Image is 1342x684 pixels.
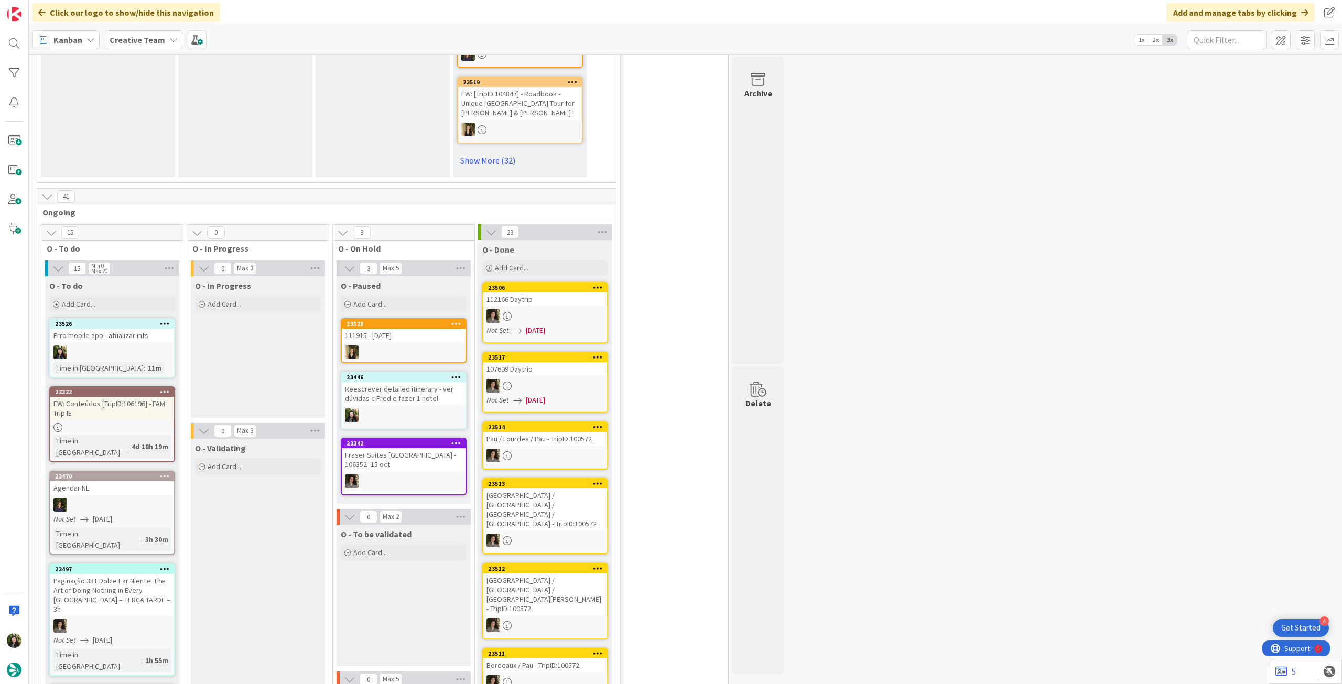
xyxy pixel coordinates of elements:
[42,207,603,218] span: Ongoing
[345,408,359,422] img: BC
[483,283,607,292] div: 23506
[53,528,141,551] div: Time in [GEOGRAPHIC_DATA]
[483,479,607,488] div: 23513
[50,472,174,481] div: 23470
[342,345,466,359] div: SP
[50,472,174,495] div: 23470Agendar NL
[360,511,377,523] span: 0
[483,479,607,530] div: 23513[GEOGRAPHIC_DATA] / [GEOGRAPHIC_DATA] / [GEOGRAPHIC_DATA] / [GEOGRAPHIC_DATA] - TripID:100572
[483,422,607,432] div: 23514
[50,319,174,342] div: 23526Erro mobile app - atualizar infs
[347,320,466,328] div: 23528
[461,123,475,136] img: SP
[237,266,253,271] div: Max 3
[50,481,174,495] div: Agendar NL
[50,387,174,420] div: 23323FW: Conteúdos [TripID:106196] - FAM Trip IE
[342,329,466,342] div: 111915 - [DATE]
[91,268,107,274] div: Max 20
[141,655,143,666] span: :
[341,280,381,291] span: O - Paused
[526,395,545,406] span: [DATE]
[486,395,509,405] i: Not Set
[488,284,607,291] div: 23506
[32,3,220,22] div: Click our logo to show/hide this navigation
[50,319,174,329] div: 23526
[342,373,466,382] div: 23446
[342,448,466,471] div: Fraser Suites [GEOGRAPHIC_DATA] - 106352 -15 oct
[457,77,583,144] a: 23519FW: [TripID:104847] - Roadbook - Unique [GEOGRAPHIC_DATA] Tour for [PERSON_NAME] & [PERSON_N...
[483,649,607,672] div: 23511Bordeaux / Pau - TripID:100572
[341,529,412,539] span: O - To be validated
[55,4,57,13] div: 1
[347,440,466,447] div: 23342
[141,534,143,545] span: :
[50,345,174,359] div: BC
[353,548,387,557] span: Add Card...
[483,488,607,530] div: [GEOGRAPHIC_DATA] / [GEOGRAPHIC_DATA] / [GEOGRAPHIC_DATA] / [GEOGRAPHIC_DATA] - TripID:100572
[143,655,171,666] div: 1h 55m
[145,362,164,374] div: 11m
[501,226,519,238] span: 23
[486,449,500,462] img: MS
[50,564,174,616] div: 23497Paginação 331 Dolce Far Niente: The Art of Doing Nothing in Every [GEOGRAPHIC_DATA] – TERÇA ...
[483,564,607,573] div: 23512
[483,564,607,615] div: 23512[GEOGRAPHIC_DATA] / [GEOGRAPHIC_DATA] / [GEOGRAPHIC_DATA][PERSON_NAME] - TripID:100572
[461,47,475,61] img: MC
[50,619,174,633] div: MS
[482,478,608,555] a: 23513[GEOGRAPHIC_DATA] / [GEOGRAPHIC_DATA] / [GEOGRAPHIC_DATA] / [GEOGRAPHIC_DATA] - TripID:100572MS
[55,388,174,396] div: 23323
[360,262,377,275] span: 3
[1281,623,1321,633] div: Get Started
[53,345,67,359] img: BC
[50,387,174,397] div: 23323
[458,78,582,120] div: 23519FW: [TripID:104847] - Roadbook - Unique [GEOGRAPHIC_DATA] Tour for [PERSON_NAME] & [PERSON_N...
[50,564,174,574] div: 23497
[341,318,467,363] a: 23528111915 - [DATE]SP
[143,534,171,545] div: 3h 30m
[1188,30,1267,49] input: Quick Filter...
[526,325,545,336] span: [DATE]
[50,498,174,512] div: MC
[1319,616,1329,626] div: 4
[214,262,232,275] span: 0
[342,474,466,488] div: MS
[53,635,76,645] i: Not Set
[488,480,607,487] div: 23513
[214,425,232,437] span: 0
[483,449,607,462] div: MS
[1149,35,1163,45] span: 2x
[342,319,466,342] div: 23528111915 - [DATE]
[345,474,359,488] img: MS
[486,379,500,393] img: MS
[1275,665,1296,678] a: 5
[483,573,607,615] div: [GEOGRAPHIC_DATA] / [GEOGRAPHIC_DATA] / [GEOGRAPHIC_DATA][PERSON_NAME] - TripID:100572
[50,397,174,420] div: FW: Conteúdos [TripID:106196] - FAM Trip IE
[483,534,607,547] div: MS
[49,471,175,555] a: 23470Agendar NLMCNot Set[DATE]Time in [GEOGRAPHIC_DATA]:3h 30m
[458,123,582,136] div: SP
[144,362,145,374] span: :
[483,658,607,672] div: Bordeaux / Pau - TripID:100572
[342,439,466,448] div: 23342
[129,441,171,452] div: 4d 18h 19m
[488,650,607,657] div: 23511
[91,263,104,268] div: Min 0
[745,397,771,409] div: Delete
[458,47,582,61] div: MC
[345,345,359,359] img: SP
[342,439,466,471] div: 23342Fraser Suites [GEOGRAPHIC_DATA] - 106352 -15 oct
[483,432,607,446] div: Pau / Lourdes / Pau - TripID:100572
[482,421,608,470] a: 23514Pau / Lourdes / Pau - TripID:100572MS
[486,309,500,323] img: MS
[483,649,607,658] div: 23511
[488,424,607,431] div: 23514
[110,35,165,45] b: Creative Team
[53,619,67,633] img: MS
[383,677,399,682] div: Max 5
[53,435,127,458] div: Time in [GEOGRAPHIC_DATA]
[50,574,174,616] div: Paginação 331 Dolce Far Niente: The Art of Doing Nothing in Every [GEOGRAPHIC_DATA] – TERÇA TARDE...
[62,299,95,309] span: Add Card...
[7,7,21,21] img: Visit kanbanzone.com
[53,649,141,672] div: Time in [GEOGRAPHIC_DATA]
[93,635,112,646] span: [DATE]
